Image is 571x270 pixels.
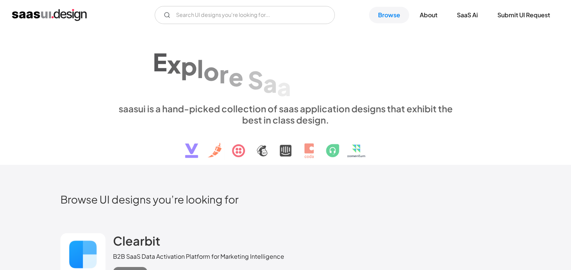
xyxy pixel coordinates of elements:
[60,193,511,206] h2: Browse UI designs you’re looking for
[229,62,243,91] div: e
[219,59,229,88] div: r
[113,38,458,96] h1: Explore SaaS UI design patterns & interactions.
[277,72,291,101] div: a
[369,7,409,23] a: Browse
[448,7,487,23] a: SaaS Ai
[203,56,219,85] div: o
[197,54,203,83] div: l
[113,233,160,248] h2: Clearbit
[411,7,446,23] a: About
[181,51,197,80] div: p
[113,103,458,125] div: saasui is a hand-picked collection of saas application designs that exhibit the best in class des...
[12,9,87,21] a: home
[153,47,167,76] div: E
[155,6,335,24] form: Email Form
[155,6,335,24] input: Search UI designs you're looking for...
[248,65,263,94] div: S
[263,68,277,97] div: a
[172,125,399,164] img: text, icon, saas logo
[113,233,160,252] a: Clearbit
[488,7,559,23] a: Submit UI Request
[113,252,284,261] div: B2B SaaS Data Activation Platform for Marketing Intelligence
[167,49,181,78] div: x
